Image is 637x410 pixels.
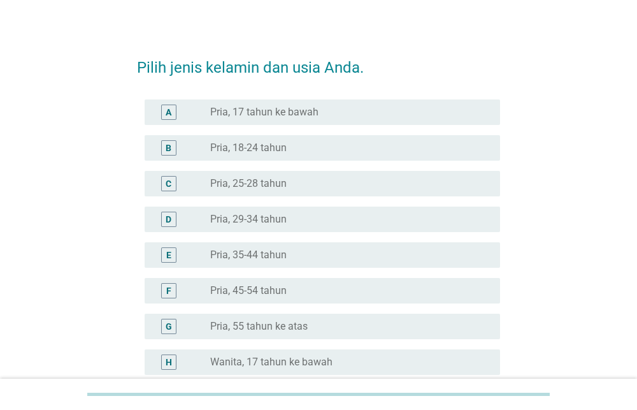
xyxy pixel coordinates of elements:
[166,284,171,297] div: F
[166,212,171,226] div: D
[137,43,501,79] h2: Pilih jenis kelamin dan usia Anda.
[166,105,171,119] div: A
[210,284,287,297] label: Pria, 45-54 tahun
[166,319,172,333] div: G
[210,106,318,119] label: Pria, 17 tahun ke bawah
[166,177,171,190] div: C
[210,320,308,333] label: Pria, 55 tahun ke atas
[210,249,287,261] label: Pria, 35-44 tahun
[210,142,287,154] label: Pria, 18-24 tahun
[166,248,171,261] div: E
[166,355,172,369] div: H
[210,177,287,190] label: Pria, 25-28 tahun
[210,213,287,226] label: Pria, 29-34 tahun
[166,141,171,154] div: B
[210,356,333,369] label: Wanita, 17 tahun ke bawah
